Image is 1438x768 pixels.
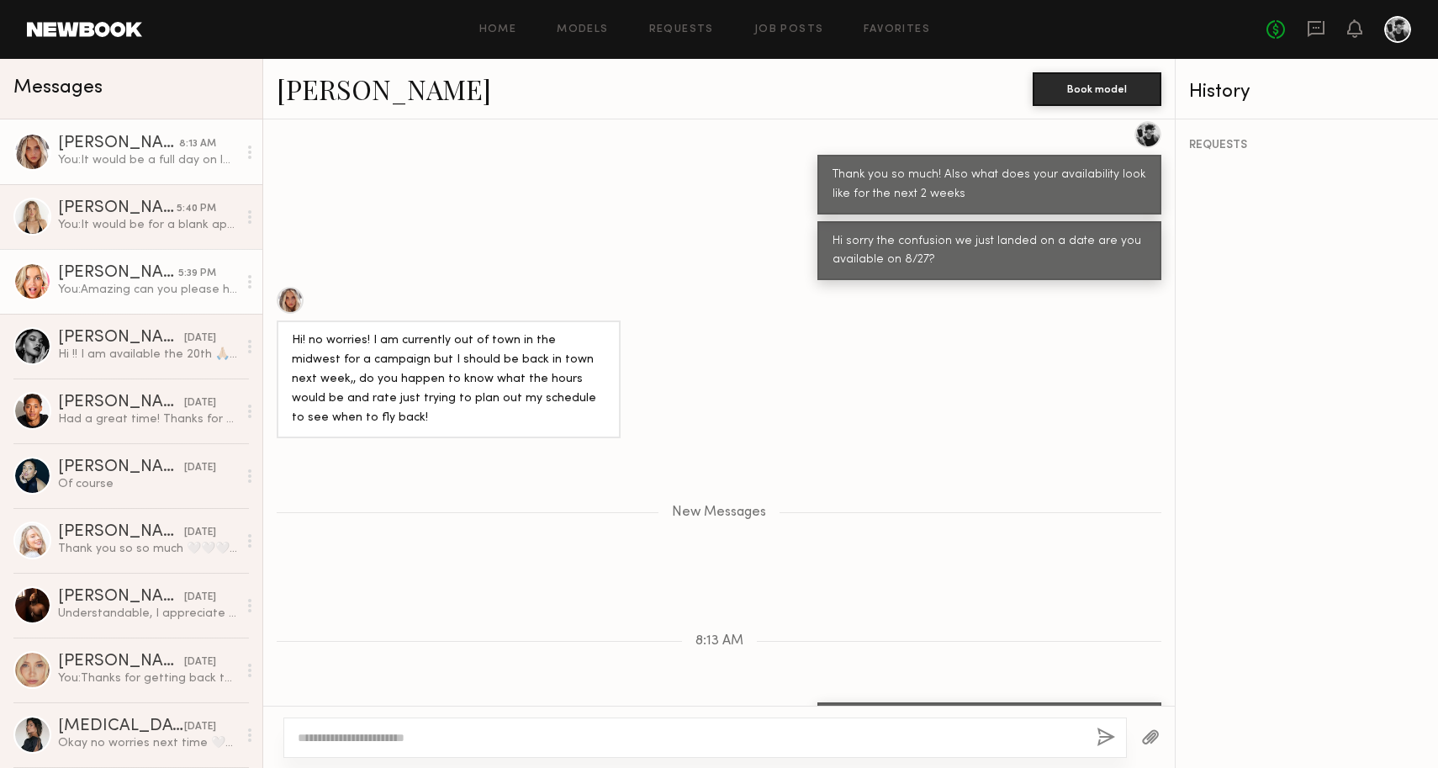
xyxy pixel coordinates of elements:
div: Understandable, I appreciate the opportunity! Reach out if you ever need a [DEMOGRAPHIC_DATA] mod... [58,606,237,622]
div: Thank you so so much 🤍🤍🤍🙏🏼 [58,541,237,557]
div: [PERSON_NAME] [58,524,184,541]
div: Okay no worries next time 🤍🤍 [58,735,237,751]
a: Favorites [864,24,930,35]
div: [PERSON_NAME] [58,589,184,606]
a: Book model [1033,81,1161,95]
div: [PERSON_NAME] [58,459,184,476]
div: You: It would be a full day on location in [GEOGRAPHIC_DATA] the rate that we have budgeted is $1... [58,152,237,168]
div: [DATE] [184,719,216,735]
div: [PERSON_NAME] [58,654,184,670]
div: [MEDICAL_DATA][PERSON_NAME] [58,718,184,735]
span: New Messages [672,506,766,520]
div: [DATE] [184,331,216,347]
div: [PERSON_NAME] [58,200,177,217]
div: Had a great time! Thanks for having me! [58,411,237,427]
a: Models [557,24,608,35]
span: 8:13 AM [695,634,743,649]
div: [PERSON_NAME] [58,265,178,282]
div: 8:13 AM [179,136,216,152]
div: 5:39 PM [178,266,216,282]
div: Of course [58,476,237,492]
div: 5:40 PM [177,201,216,217]
div: You: Thanks for getting back to me! I'll definitely be reaching out in the future. [58,670,237,686]
div: Thank you so much! Also what does your availability look like for the next 2 weeks [833,166,1146,204]
div: Hi! no worries! I am currently out of town in the midwest for a campaign but I should be back in ... [292,331,605,428]
div: [DATE] [184,460,216,476]
div: [PERSON_NAME] [58,395,184,411]
div: [DATE] [184,525,216,541]
div: History [1189,82,1425,102]
a: [PERSON_NAME] [277,71,491,107]
div: REQUESTS [1189,140,1425,151]
div: Hi sorry the confusion we just landed on a date are you available on 8/27? [833,232,1146,271]
div: [PERSON_NAME] [58,135,179,152]
div: [DATE] [184,590,216,606]
button: Book model [1033,72,1161,106]
div: [DATE] [184,395,216,411]
a: Job Posts [754,24,824,35]
div: [PERSON_NAME] [58,330,184,347]
a: Home [479,24,517,35]
a: Requests [649,24,714,35]
div: Hi !! I am available the 20th 🙏🏼💫 [58,347,237,363]
div: You: Amazing can you please hold the date for me [58,282,237,298]
span: Messages [13,78,103,98]
div: You: It would be for a blank apparel company called smart blanks [58,217,237,233]
div: [DATE] [184,654,216,670]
